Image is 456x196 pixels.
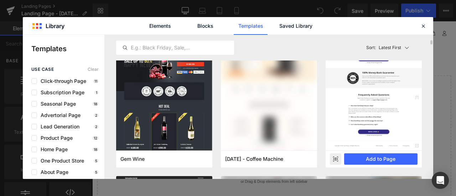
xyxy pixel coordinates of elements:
[363,41,422,55] button: Latest FirstSort:Latest First
[366,45,376,50] span: Sort:
[344,153,418,165] button: Add to Page
[31,67,54,72] span: use case
[359,11,375,17] span: Catalog
[37,124,79,129] span: Lead Generation
[188,17,222,35] a: Blocks
[88,67,99,72] span: Clear
[17,81,414,89] p: Start building your page
[183,168,248,182] a: Explore Template
[94,125,99,129] p: 2
[116,43,234,52] input: E.g.: Black Friday, Sale,...
[37,158,84,164] span: One Product Store
[94,113,99,117] p: 2
[120,156,145,162] span: Gem Wine
[356,9,375,20] a: Catalog
[92,136,99,140] p: 12
[94,170,99,174] p: 5
[37,169,68,175] span: About Page
[330,153,341,165] div: Preview
[92,147,99,152] p: 18
[225,156,283,162] span: Thanksgiving - Coffee Machine
[94,159,99,163] p: 5
[379,44,401,51] p: Latest First
[37,78,86,84] span: Click-through Page
[37,112,81,118] span: Advertorial Page
[37,101,76,107] span: Seasonal Page
[234,17,268,35] a: Templates
[279,17,313,35] a: Saved Library
[31,43,104,54] p: Templates
[432,172,449,189] div: Open Intercom Messenger
[94,90,99,95] p: 1
[92,102,99,106] p: 18
[93,79,99,83] p: 11
[37,147,68,152] span: Home Page
[341,11,353,17] span: Home
[338,9,356,20] a: Home
[37,135,73,141] span: Product Page
[143,17,177,35] a: Elements
[17,187,414,192] p: or Drag & Drop elements from left sidebar
[37,90,84,95] span: Subscription Page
